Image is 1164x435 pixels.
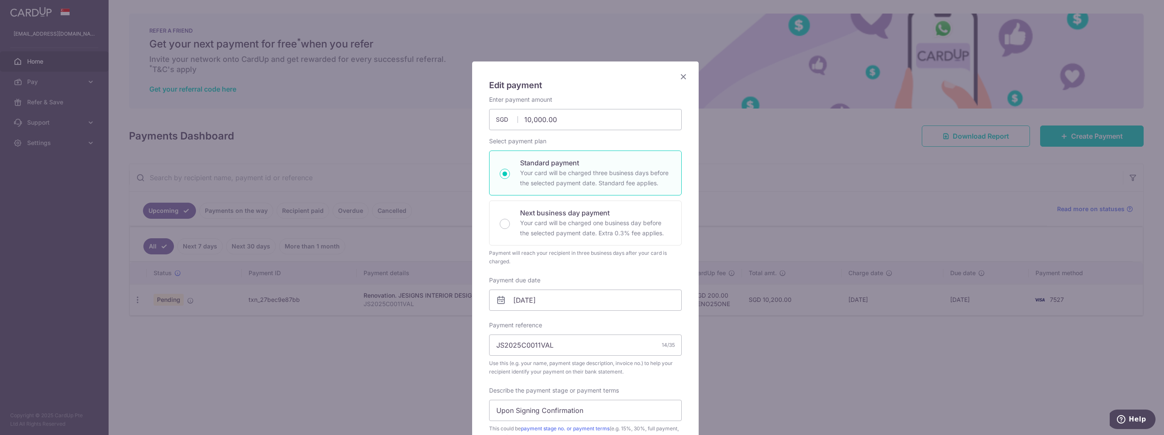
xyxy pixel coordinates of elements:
span: SGD [496,115,518,124]
input: DD / MM / YYYY [489,290,682,311]
label: Payment reference [489,321,542,329]
a: payment stage no. or payment terms [521,425,610,432]
p: Your card will be charged one business day before the selected payment date. Extra 0.3% fee applies. [520,218,671,238]
span: Use this (e.g. your name, payment stage description, invoice no.) to help your recipient identify... [489,359,682,376]
input: 0.00 [489,109,682,130]
label: Select payment plan [489,137,546,145]
h5: Edit payment [489,78,682,92]
div: Payment will reach your recipient in three business days after your card is charged. [489,249,682,266]
button: Close [678,72,688,82]
label: Describe the payment stage or payment terms [489,386,619,395]
p: Next business day payment [520,208,671,218]
label: Enter payment amount [489,95,552,104]
p: Standard payment [520,158,671,168]
div: 14/35 [662,341,675,349]
label: Payment due date [489,276,540,284]
p: Your card will be charged three business days before the selected payment date. Standard fee appl... [520,168,671,188]
iframe: Opens a widget where you can find more information [1110,410,1156,431]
